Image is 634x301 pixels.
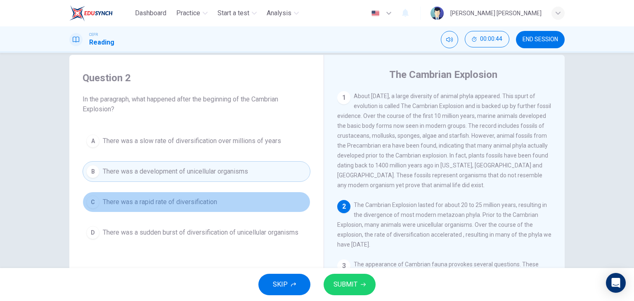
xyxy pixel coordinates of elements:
h1: Reading [89,38,114,47]
span: The Cambrian Explosion lasted for about 20 to 25 million years, resulting in the divergence of mo... [337,202,551,248]
span: SUBMIT [334,279,357,290]
div: Open Intercom Messenger [606,273,626,293]
button: 00:00:44 [465,31,509,47]
span: 00:00:44 [480,36,502,42]
div: B [86,165,99,178]
h4: Question 2 [83,71,310,85]
span: There was a development of unicellular organisms [103,167,248,176]
button: SKIP [258,274,310,295]
div: 2 [337,200,350,213]
span: In the paragraph, what happened after the beginning of the Cambrian Explosion? [83,94,310,114]
span: CEFR [89,32,98,38]
span: SKIP [273,279,288,290]
div: [PERSON_NAME] [PERSON_NAME] [450,8,542,18]
button: Practice [173,6,211,21]
div: 3 [337,259,350,273]
img: en [370,10,381,16]
div: 1 [337,91,350,104]
img: Profile picture [431,7,444,20]
button: AThere was a slow rate of diversification over millions of years [83,131,310,151]
h4: The Cambrian Explosion [389,68,497,81]
span: Analysis [267,8,291,18]
button: BThere was a development of unicellular organisms [83,161,310,182]
div: A [86,134,99,148]
div: Hide [465,31,509,48]
button: END SESSION [516,31,565,48]
span: Practice [176,8,200,18]
span: Start a test [218,8,249,18]
span: There was a rapid rate of diversification [103,197,217,207]
span: Dashboard [135,8,166,18]
button: SUBMIT [324,274,376,295]
div: D [86,226,99,239]
img: EduSynch logo [69,5,113,21]
span: There was a sudden burst of diversification of unicellular organisms [103,228,298,238]
span: About [DATE], a large diversity of animal phyla appeared. This spurt of evolution is called The C... [337,93,551,188]
span: There was a slow rate of diversification over millions of years [103,136,281,146]
button: Start a test [214,6,260,21]
span: END SESSION [523,36,558,43]
button: Dashboard [132,6,170,21]
button: CThere was a rapid rate of diversification [83,192,310,212]
div: Mute [441,31,458,48]
a: EduSynch logo [69,5,132,21]
button: Analysis [263,6,302,21]
div: C [86,195,99,209]
button: DThere was a sudden burst of diversification of unicellular organisms [83,222,310,243]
